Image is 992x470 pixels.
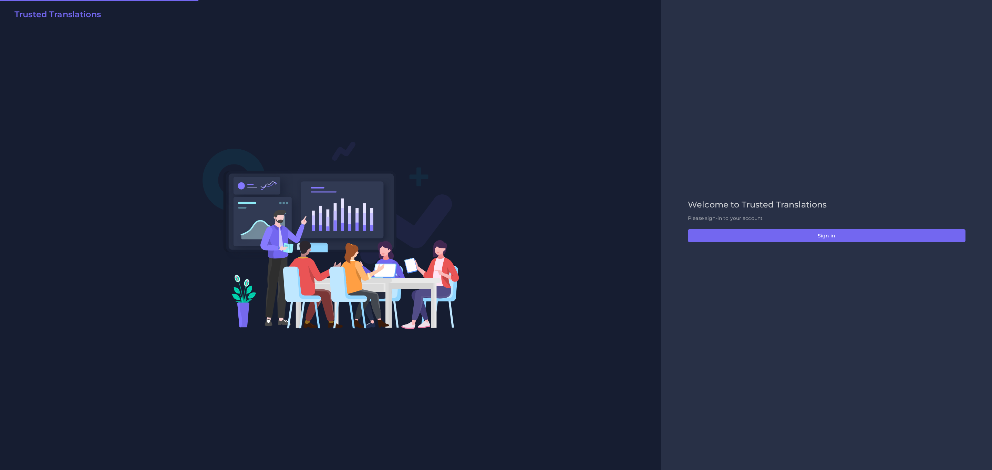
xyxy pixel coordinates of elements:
[688,215,965,222] p: Please sign-in to your account
[202,141,459,329] img: Login V2
[14,10,101,20] h2: Trusted Translations
[688,229,965,242] button: Sign in
[688,200,965,210] h2: Welcome to Trusted Translations
[10,10,101,22] a: Trusted Translations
